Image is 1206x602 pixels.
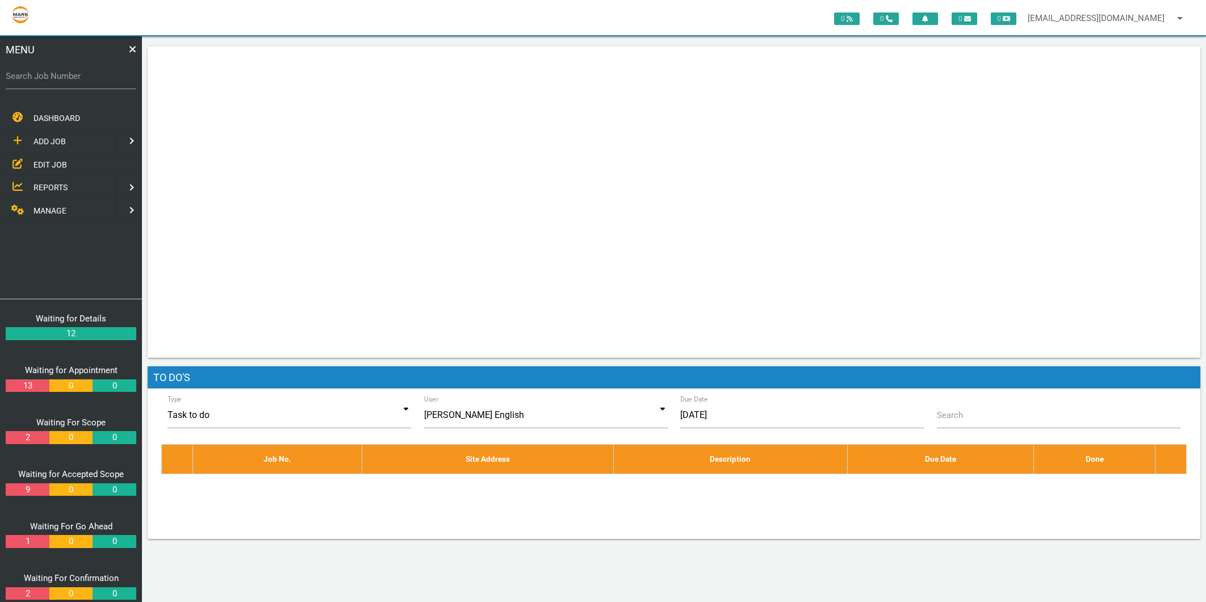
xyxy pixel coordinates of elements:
a: 0 [49,431,93,444]
a: 1 [6,535,49,548]
a: Waiting For Go Ahead [30,521,112,532]
span: EDIT JOB [33,160,67,169]
th: Done [1034,445,1155,474]
label: Search [937,409,963,422]
a: 0 [49,587,93,600]
a: Waiting For Scope [36,417,106,428]
h1: To Do's [148,366,1200,389]
a: Waiting For Confirmation [24,573,119,583]
span: 0 [834,12,860,25]
a: 0 [49,379,93,392]
span: MENU [6,42,35,57]
th: Job No. [192,445,362,474]
span: 0 [952,12,977,25]
a: Waiting for Details [36,313,106,324]
span: 0 [991,12,1016,25]
a: 9 [6,483,49,496]
img: s3file [11,6,30,24]
th: Site Address [362,445,614,474]
label: Type [167,394,182,404]
a: 0 [93,535,136,548]
a: 2 [6,587,49,600]
label: Due Date [680,394,708,404]
a: 0 [49,483,93,496]
a: 0 [93,431,136,444]
a: 0 [93,379,136,392]
a: Waiting for Appointment [25,365,118,375]
th: Due Date [848,445,1034,474]
a: 13 [6,379,49,392]
a: 0 [93,587,136,600]
span: REPORTS [33,183,68,192]
th: Description [613,445,848,474]
span: 0 [873,12,899,25]
span: DASHBOARD [33,114,80,123]
label: User [424,394,438,404]
a: Waiting for Accepted Scope [18,469,124,479]
span: ADD JOB [33,137,66,146]
label: Search Job Number [6,70,136,83]
span: MANAGE [33,206,66,215]
a: 12 [6,327,136,340]
a: 0 [49,535,93,548]
a: 0 [93,483,136,496]
a: 2 [6,431,49,444]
